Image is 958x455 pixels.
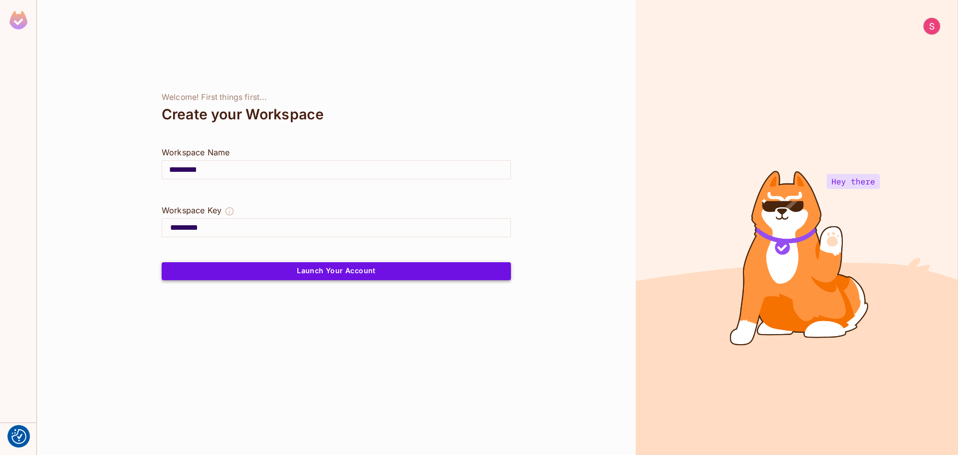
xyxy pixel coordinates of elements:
[162,102,511,126] div: Create your Workspace
[225,204,235,218] button: The Workspace Key is unique, and serves as the identifier of your workspace.
[7,429,29,449] div: Help & Updates
[162,204,222,216] div: Workspace Key
[162,146,511,158] div: Workspace Name
[162,262,511,280] button: Launch Your Account
[162,92,511,102] div: Welcome! First things first...
[11,429,26,444] img: Revisit consent button
[11,429,26,444] button: Consent Preferences
[9,11,27,29] img: SReyMgAAAABJRU5ErkJggg==
[924,18,940,34] img: Serhii Liakhovych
